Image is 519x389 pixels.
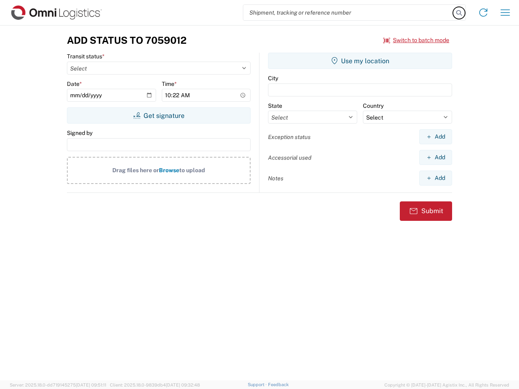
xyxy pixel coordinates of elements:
[268,154,311,161] label: Accessorial used
[383,34,449,47] button: Switch to batch mode
[112,167,159,173] span: Drag files here or
[110,383,200,387] span: Client: 2025.18.0-9839db4
[67,80,82,88] label: Date
[248,382,268,387] a: Support
[268,102,282,109] label: State
[179,167,205,173] span: to upload
[268,75,278,82] label: City
[363,102,384,109] label: Country
[10,383,106,387] span: Server: 2025.18.0-dd719145275
[67,129,92,137] label: Signed by
[162,80,177,88] label: Time
[268,175,283,182] label: Notes
[268,53,452,69] button: Use my location
[419,129,452,144] button: Add
[419,150,452,165] button: Add
[67,53,105,60] label: Transit status
[243,5,453,20] input: Shipment, tracking or reference number
[67,107,251,124] button: Get signature
[67,34,187,46] h3: Add Status to 7059012
[159,167,179,173] span: Browse
[166,383,200,387] span: [DATE] 09:32:48
[419,171,452,186] button: Add
[400,201,452,221] button: Submit
[268,133,311,141] label: Exception status
[384,381,509,389] span: Copyright © [DATE]-[DATE] Agistix Inc., All Rights Reserved
[76,383,106,387] span: [DATE] 09:51:11
[268,382,289,387] a: Feedback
